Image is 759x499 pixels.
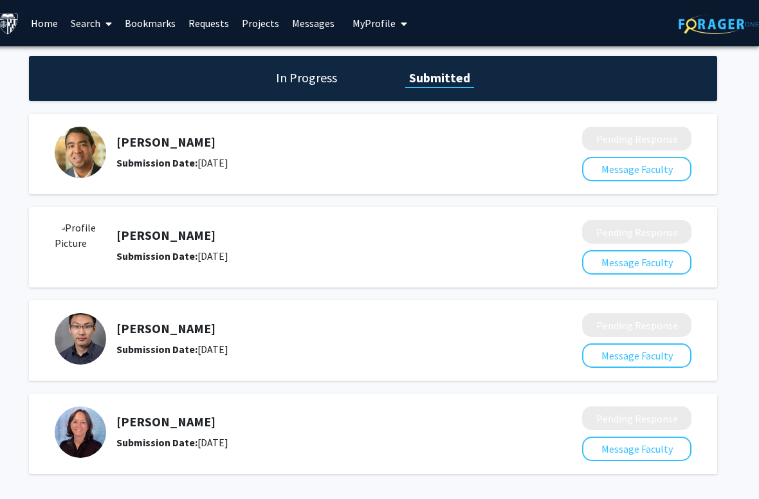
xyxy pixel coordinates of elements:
[55,406,106,458] img: Profile Picture
[116,134,514,150] h5: [PERSON_NAME]
[116,343,197,356] b: Submission Date:
[10,441,55,489] iframe: Chat
[582,442,691,455] a: Message Faculty
[116,435,514,450] div: [DATE]
[352,17,396,30] span: My Profile
[582,406,691,430] button: Pending Response
[235,1,286,46] a: Projects
[116,250,197,262] b: Submission Date:
[582,157,691,181] button: Message Faculty
[582,256,691,269] a: Message Faculty
[582,250,691,275] button: Message Faculty
[272,69,341,87] h1: In Progress
[116,155,514,170] div: [DATE]
[582,163,691,176] a: Message Faculty
[64,1,118,46] a: Search
[55,313,106,365] img: Profile Picture
[582,220,691,244] button: Pending Response
[286,1,341,46] a: Messages
[679,14,759,34] img: ForagerOne Logo
[116,436,197,449] b: Submission Date:
[55,220,106,271] img: Profile Picture
[116,341,514,357] div: [DATE]
[582,313,691,337] button: Pending Response
[182,1,235,46] a: Requests
[582,343,691,368] button: Message Faculty
[116,228,514,243] h5: [PERSON_NAME]
[582,437,691,461] button: Message Faculty
[582,127,691,150] button: Pending Response
[24,1,64,46] a: Home
[405,69,474,87] h1: Submitted
[118,1,182,46] a: Bookmarks
[116,321,514,336] h5: [PERSON_NAME]
[116,414,514,430] h5: [PERSON_NAME]
[582,349,691,362] a: Message Faculty
[116,248,514,264] div: [DATE]
[116,156,197,169] b: Submission Date:
[55,127,106,178] img: Profile Picture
